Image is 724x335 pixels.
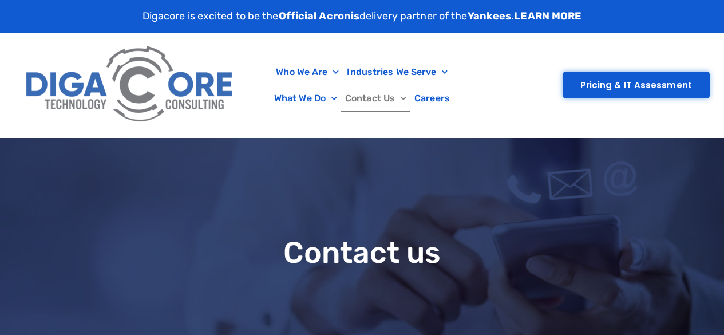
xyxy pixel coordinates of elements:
a: Who We Are [272,59,343,85]
strong: Yankees [468,10,512,22]
a: Contact Us [341,85,410,112]
a: What We Do [270,85,341,112]
a: Industries We Serve [343,59,452,85]
strong: Official Acronis [279,10,360,22]
a: LEARN MORE [514,10,581,22]
h1: Contact us [6,237,718,269]
span: Pricing & IT Assessment [580,81,692,89]
a: Pricing & IT Assessment [563,72,710,98]
nav: Menu [246,59,478,112]
img: Digacore Logo [20,38,240,132]
p: Digacore is excited to be the delivery partner of the . [143,9,582,24]
a: Careers [410,85,454,112]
